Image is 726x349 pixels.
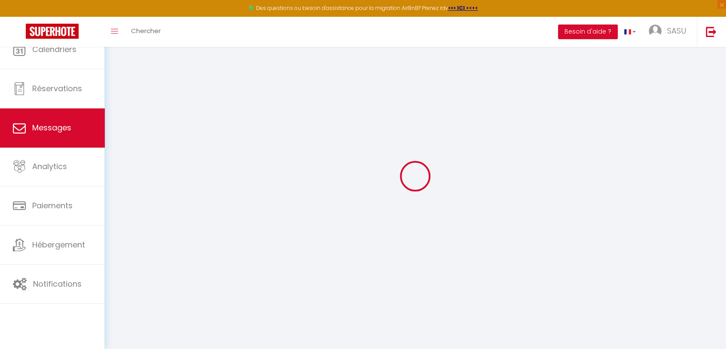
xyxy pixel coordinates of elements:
span: Messages [32,122,71,133]
span: Notifications [33,278,82,289]
span: Calendriers [32,44,76,55]
button: Besoin d'aide ? [558,25,618,39]
img: logout [706,26,717,37]
a: >>> ICI <<<< [448,4,478,12]
span: Réservations [32,83,82,94]
img: ... [649,25,662,37]
span: Hébergement [32,239,85,250]
span: Analytics [32,161,67,172]
a: ... SASU [642,17,697,47]
span: SASU [667,25,686,36]
span: Chercher [131,26,161,35]
span: Paiements [32,200,73,211]
a: Chercher [125,17,167,47]
img: Super Booking [26,24,79,39]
